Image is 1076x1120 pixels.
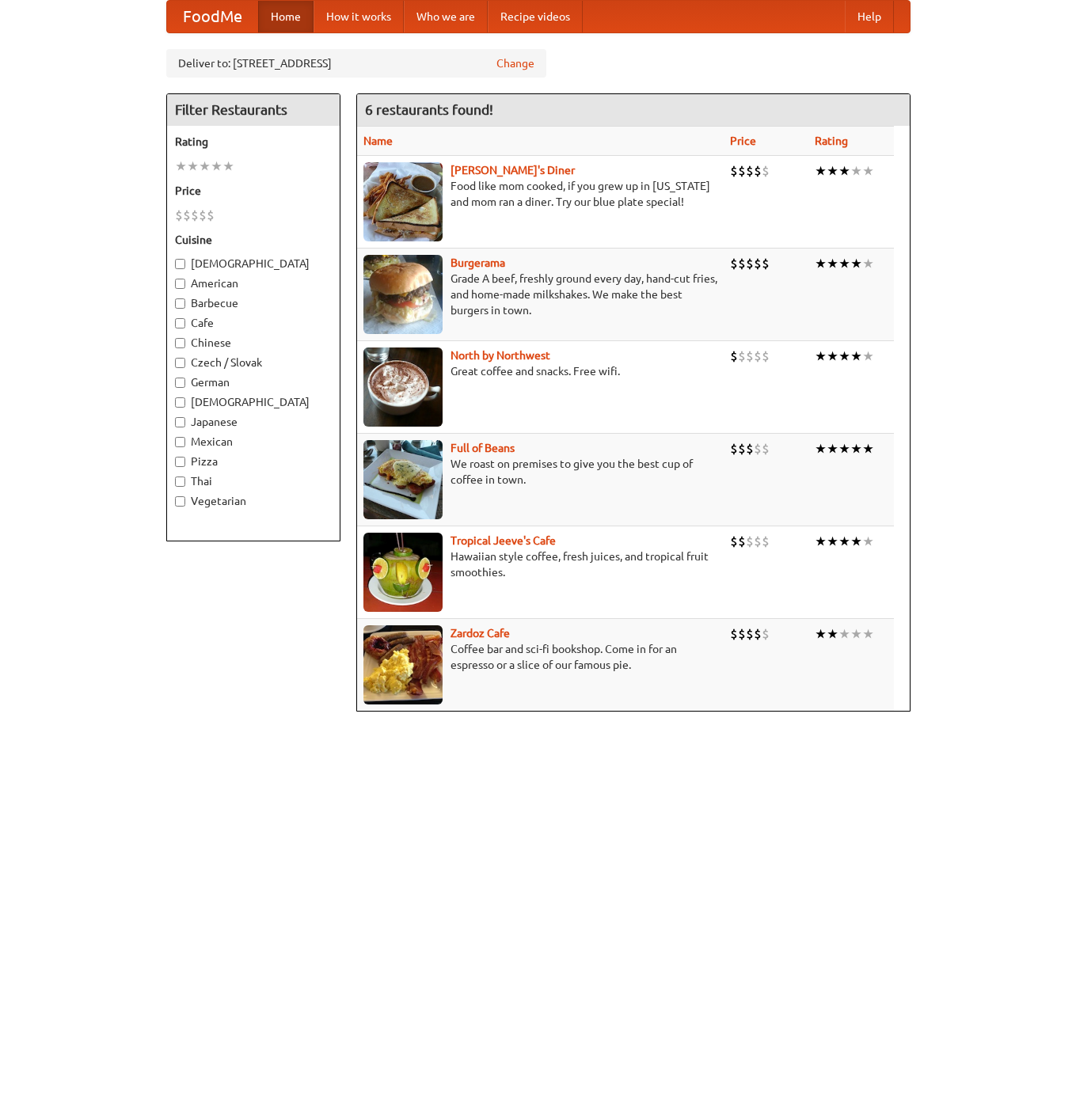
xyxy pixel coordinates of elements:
[862,440,874,457] li: ★
[451,534,556,547] a: Tropical Jeeve's Cafe
[754,347,762,365] li: $
[838,347,850,365] li: ★
[199,158,211,175] li: ★
[838,625,850,643] li: ★
[404,1,488,32] a: Who we are
[815,135,848,147] a: Rating
[175,232,332,248] h5: Cuisine
[754,162,762,180] li: $
[175,279,185,289] input: American
[862,625,874,643] li: ★
[175,417,185,427] input: Japanese
[175,378,185,388] input: German
[730,135,756,147] a: Price
[175,493,332,509] label: Vegetarian
[827,162,838,180] li: ★
[850,347,862,365] li: ★
[363,641,717,673] p: Coffee bar and sci-fi bookshop. Come in for an espresso or a slice of our famous pie.
[175,397,185,408] input: [DEMOGRAPHIC_DATA]
[815,533,827,550] li: ★
[175,295,332,311] label: Barbecue
[211,158,222,175] li: ★
[827,255,838,272] li: ★
[862,255,874,272] li: ★
[175,298,185,309] input: Barbecue
[167,94,340,126] h4: Filter Restaurants
[199,207,207,224] li: $
[175,437,185,447] input: Mexican
[451,627,510,640] b: Zardoz Cafe
[746,533,754,550] li: $
[730,533,738,550] li: $
[175,355,332,370] label: Czech / Slovak
[850,625,862,643] li: ★
[166,49,546,78] div: Deliver to: [STREET_ADDRESS]
[838,533,850,550] li: ★
[754,440,762,457] li: $
[451,349,550,362] a: North by Northwest
[175,496,185,507] input: Vegetarian
[827,440,838,457] li: ★
[187,158,199,175] li: ★
[175,158,187,175] li: ★
[762,533,770,550] li: $
[488,1,583,32] a: Recipe videos
[746,347,754,365] li: $
[762,255,770,272] li: $
[850,533,862,550] li: ★
[850,162,862,180] li: ★
[363,271,717,318] p: Grade A beef, freshly ground every day, hand-cut fries, and home-made milkshakes. We make the bes...
[730,162,738,180] li: $
[175,457,185,467] input: Pizza
[175,183,332,199] h5: Price
[815,162,827,180] li: ★
[363,347,443,427] img: north.jpg
[363,255,443,334] img: burgerama.jpg
[451,256,505,269] a: Burgerama
[762,347,770,365] li: $
[363,625,443,704] img: zardoz.jpg
[175,414,332,430] label: Japanese
[815,347,827,365] li: ★
[175,374,332,390] label: German
[762,162,770,180] li: $
[175,454,332,469] label: Pizza
[363,456,717,488] p: We roast on premises to give you the best cup of coffee in town.
[363,162,443,241] img: sallys.jpg
[815,625,827,643] li: ★
[175,434,332,450] label: Mexican
[175,476,185,487] input: Thai
[738,440,746,457] li: $
[730,347,738,365] li: $
[730,625,738,643] li: $
[496,55,534,71] a: Change
[175,275,332,291] label: American
[363,440,443,519] img: beans.jpg
[175,358,185,368] input: Czech / Slovak
[365,102,493,117] ng-pluralize: 6 restaurants found!
[314,1,404,32] a: How it works
[451,442,515,454] a: Full of Beans
[175,394,332,410] label: [DEMOGRAPHIC_DATA]
[363,549,717,580] p: Hawaiian style coffee, fresh juices, and tropical fruit smoothies.
[738,625,746,643] li: $
[175,256,332,271] label: [DEMOGRAPHIC_DATA]
[451,164,575,177] a: [PERSON_NAME]'s Diner
[838,440,850,457] li: ★
[746,255,754,272] li: $
[183,207,191,224] li: $
[862,347,874,365] li: ★
[746,162,754,180] li: $
[762,440,770,457] li: $
[754,533,762,550] li: $
[363,363,717,379] p: Great coffee and snacks. Free wifi.
[754,255,762,272] li: $
[175,207,183,224] li: $
[746,440,754,457] li: $
[730,440,738,457] li: $
[167,1,258,32] a: FoodMe
[175,134,332,150] h5: Rating
[175,473,332,489] label: Thai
